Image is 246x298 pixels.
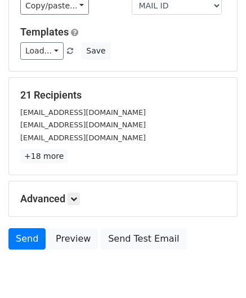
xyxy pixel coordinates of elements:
[20,26,69,38] a: Templates
[101,228,186,250] a: Send Test Email
[8,228,46,250] a: Send
[190,244,246,298] iframe: Chat Widget
[20,89,226,101] h5: 21 Recipients
[20,149,68,163] a: +18 more
[20,134,146,142] small: [EMAIL_ADDRESS][DOMAIN_NAME]
[81,42,110,60] button: Save
[20,121,146,129] small: [EMAIL_ADDRESS][DOMAIN_NAME]
[20,42,64,60] a: Load...
[20,193,226,205] h5: Advanced
[48,228,98,250] a: Preview
[20,108,146,117] small: [EMAIL_ADDRESS][DOMAIN_NAME]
